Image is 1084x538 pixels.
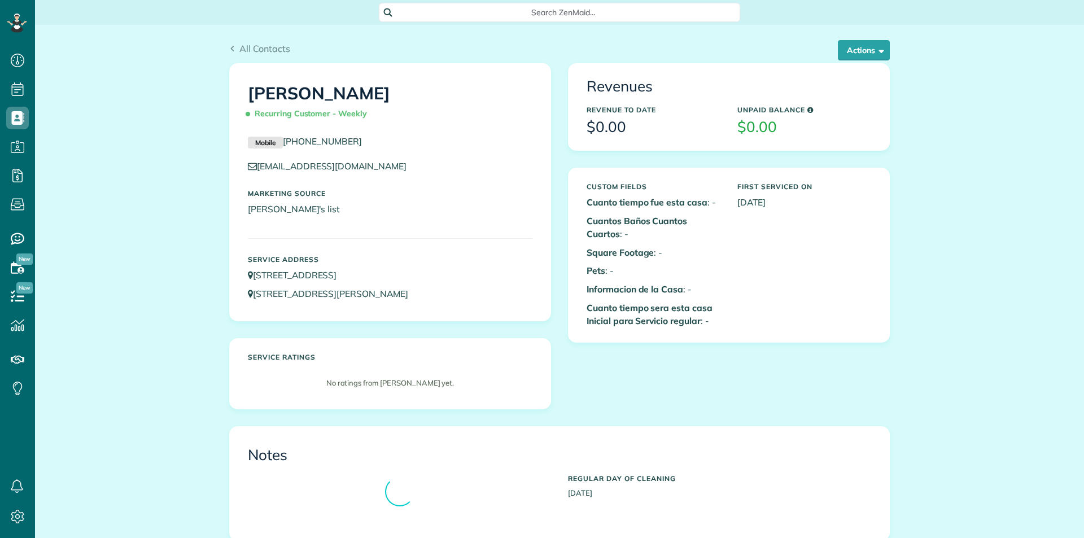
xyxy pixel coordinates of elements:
[587,196,707,208] b: Cuanto tiempo fue esta casa
[587,301,720,327] p: : -
[737,196,871,209] p: [DATE]
[737,183,871,190] h5: First Serviced On
[253,378,527,388] p: No ratings from [PERSON_NAME] yet.
[248,256,532,263] h5: Service Address
[248,84,532,124] h1: [PERSON_NAME]
[248,447,871,463] h3: Notes
[229,42,290,55] a: All Contacts
[587,264,720,277] p: : -
[587,196,720,209] p: : -
[587,183,720,190] h5: Custom Fields
[587,119,720,135] h3: $0.00
[248,353,532,361] h5: Service ratings
[248,135,362,147] a: Mobile[PHONE_NUMBER]
[587,302,713,326] b: Cuanto tiempo sera esta casa Inicial para Servicio regular
[568,475,871,482] h5: Regular day of cleaning
[16,253,33,265] span: New
[737,106,871,113] h5: Unpaid Balance
[587,283,720,296] p: : -
[587,106,720,113] h5: Revenue to Date
[248,137,283,149] small: Mobile
[737,119,871,135] h3: $0.00
[248,269,347,281] a: [STREET_ADDRESS]
[587,283,683,295] b: Informacion de la Casa
[587,215,720,240] p: : -
[248,104,371,124] span: Recurring Customer - Weekly
[248,288,419,299] a: [STREET_ADDRESS][PERSON_NAME]
[838,40,890,60] button: Actions
[248,190,532,197] h5: Marketing Source
[16,282,33,294] span: New
[587,265,605,276] b: Pets
[248,203,532,216] p: [PERSON_NAME]'s list
[587,247,654,258] b: Square Footage
[587,215,687,239] b: Cuantos Baños Cuantos Cuartos
[560,469,880,498] div: [DATE]
[239,43,290,54] span: All Contacts
[587,78,871,95] h3: Revenues
[248,160,417,172] a: [EMAIL_ADDRESS][DOMAIN_NAME]
[587,246,720,259] p: : -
